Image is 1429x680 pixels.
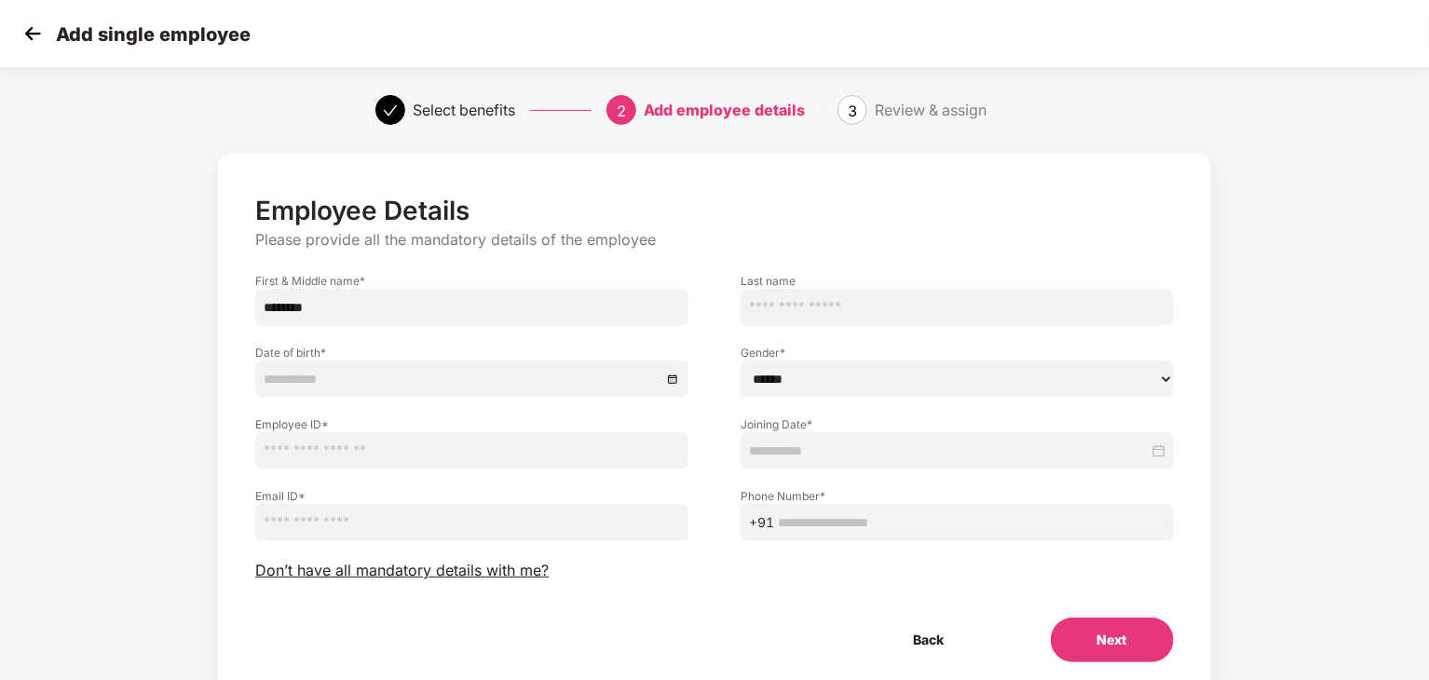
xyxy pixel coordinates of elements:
img: svg+xml;base64,PHN2ZyB4bWxucz0iaHR0cDovL3d3dy53My5vcmcvMjAwMC9zdmciIHdpZHRoPSIzMCIgaGVpZ2h0PSIzMC... [19,20,47,48]
p: Please provide all the mandatory details of the employee [255,230,1173,250]
label: Last name [741,273,1174,289]
span: Don’t have all mandatory details with me? [255,561,549,580]
p: Employee Details [255,195,1173,226]
label: Joining Date [741,416,1174,432]
span: 2 [617,102,626,120]
span: check [383,103,398,118]
label: Date of birth [255,345,688,360]
div: Add employee details [644,95,805,125]
label: Phone Number [741,488,1174,504]
button: Next [1051,618,1174,662]
label: First & Middle name [255,273,688,289]
p: Add single employee [56,23,251,46]
label: Email ID [255,488,688,504]
span: +91 [749,512,774,533]
div: Review & assign [875,95,987,125]
label: Employee ID [255,416,688,432]
span: 3 [848,102,857,120]
div: Select benefits [413,95,515,125]
label: Gender [741,345,1174,360]
button: Back [867,618,991,662]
